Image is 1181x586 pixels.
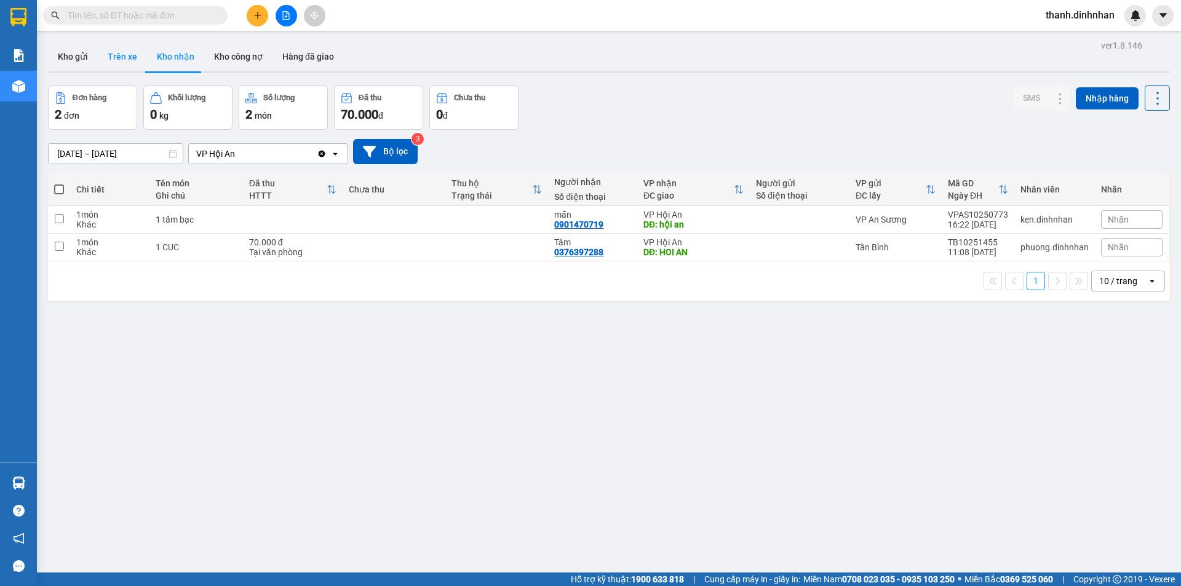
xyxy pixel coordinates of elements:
span: file-add [282,11,290,20]
button: Nhập hàng [1076,87,1139,109]
span: đơn [64,111,79,121]
img: solution-icon [12,49,25,62]
div: mẫn [554,210,631,220]
th: Toggle SortBy [849,173,942,206]
div: 1 món [76,210,143,220]
input: Tìm tên, số ĐT hoặc mã đơn [68,9,213,22]
div: TB10251455 [948,237,1008,247]
span: Miền Nam [803,572,955,586]
button: Đã thu70.000đ [334,85,423,130]
button: Khối lượng0kg [143,85,233,130]
button: Số lượng2món [239,85,328,130]
input: Selected VP Hội An. [236,148,237,160]
div: 0901470719 [554,220,603,229]
button: Trên xe [98,42,147,71]
div: VP nhận [643,178,734,188]
button: 1 [1027,272,1045,290]
button: SMS [1013,87,1050,109]
div: Khác [76,247,143,257]
span: 0 [436,107,443,122]
button: Kho công nợ [204,42,272,71]
span: thanh.dinhnhan [1036,7,1124,23]
div: ken.dinhnhan [1020,215,1089,224]
div: Chưa thu [349,184,439,194]
span: Hỗ trợ kỹ thuật: [571,572,684,586]
button: Kho nhận [147,42,204,71]
div: DĐ: hội an [643,220,744,229]
span: 2 [55,107,62,122]
th: Toggle SortBy [637,173,750,206]
div: Người nhận [554,177,631,187]
input: Select a date range. [49,144,183,164]
div: 1 món [76,237,143,247]
svg: open [330,149,340,159]
span: | [693,572,695,586]
span: message [13,560,25,572]
div: Khối lượng [168,93,205,102]
span: search [51,11,60,20]
div: ĐC lấy [856,191,926,200]
th: Toggle SortBy [243,173,343,206]
img: icon-new-feature [1130,10,1141,21]
div: VP gửi [856,178,926,188]
div: Trạng thái [451,191,532,200]
button: Chưa thu0đ [429,85,519,130]
div: VP Hội An [643,210,744,220]
span: aim [310,11,319,20]
div: Thu hộ [451,178,532,188]
div: Chưa thu [454,93,485,102]
sup: 3 [412,133,424,145]
div: Tại văn phòng [249,247,336,257]
div: 70.000 đ [249,237,336,247]
div: ver 1.8.146 [1101,39,1142,52]
span: 0 [150,107,157,122]
span: Miền Bắc [964,572,1053,586]
svg: open [1147,276,1157,286]
strong: 0708 023 035 - 0935 103 250 [842,574,955,584]
div: VP Hội An [643,237,744,247]
th: Toggle SortBy [942,173,1014,206]
span: caret-down [1158,10,1169,21]
div: Người gửi [756,178,843,188]
div: Tên món [156,178,237,188]
span: món [255,111,272,121]
button: aim [304,5,325,26]
span: 2 [245,107,252,122]
span: đ [443,111,448,121]
span: kg [159,111,169,121]
div: Ghi chú [156,191,237,200]
div: phuong.dinhnhan [1020,242,1089,252]
div: Số lượng [263,93,295,102]
div: VPAS10250773 [948,210,1008,220]
div: Tân Bình [856,242,936,252]
span: Nhãn [1108,242,1129,252]
div: Số điện thoại [554,192,631,202]
button: plus [247,5,268,26]
div: Ngày ĐH [948,191,998,200]
div: VP Hội An [196,148,235,160]
div: 1 tấm bạc [156,215,237,224]
span: | [1062,572,1064,586]
span: Nhãn [1108,215,1129,224]
img: logo-vxr [10,8,26,26]
button: Đơn hàng2đơn [48,85,137,130]
div: DĐ: HOI AN [643,247,744,257]
span: copyright [1113,575,1121,584]
div: 1 CUC [156,242,237,252]
div: Mã GD [948,178,998,188]
div: Đã thu [359,93,381,102]
button: Hàng đã giao [272,42,344,71]
button: Bộ lọc [353,139,418,164]
button: file-add [276,5,297,26]
span: Cung cấp máy in - giấy in: [704,572,800,586]
strong: 1900 633 818 [631,574,684,584]
div: ĐC giao [643,191,734,200]
div: Nhân viên [1020,184,1089,194]
img: warehouse-icon [12,80,25,93]
span: question-circle [13,505,25,517]
div: Tâm [554,237,631,247]
div: 10 / trang [1099,275,1137,287]
div: HTTT [249,191,327,200]
span: đ [378,111,383,121]
strong: 0369 525 060 [1000,574,1053,584]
